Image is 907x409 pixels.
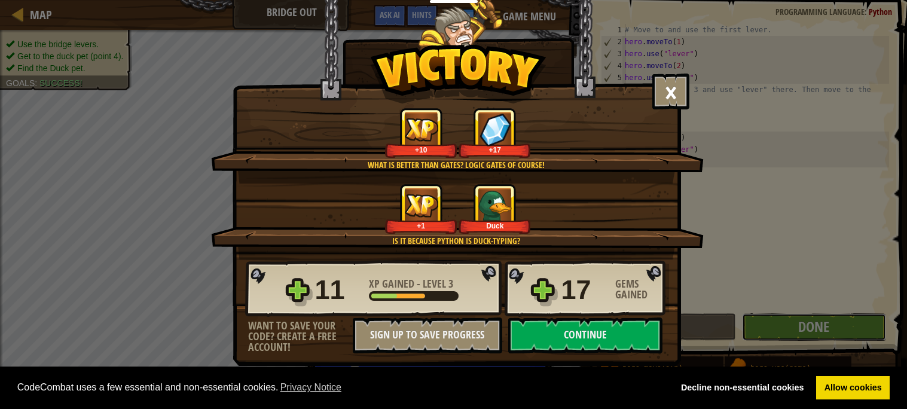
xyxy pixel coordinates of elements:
[652,74,689,109] button: ×
[248,321,353,353] div: Want to save your code? Create a free account!
[479,189,512,222] img: New Item
[673,376,812,400] a: deny cookies
[508,318,662,353] button: Continue
[387,221,455,230] div: +1
[405,194,438,217] img: XP Gained
[561,271,608,309] div: 17
[268,159,645,171] div: What is better than gates? Logic gates of course!
[353,318,502,353] button: Sign Up to Save Progress
[461,221,529,230] div: Duck
[615,279,669,300] div: Gems Gained
[369,276,417,291] span: XP Gained
[448,276,453,291] span: 3
[387,145,455,154] div: +10
[420,276,448,291] span: Level
[461,145,529,154] div: +17
[370,44,546,104] img: Victory
[268,235,645,247] div: Is it because Python is duck-typing?
[405,118,438,141] img: XP Gained
[315,271,362,309] div: 11
[369,279,453,289] div: -
[17,379,664,396] span: CodeCombat uses a few essential and non-essential cookies.
[816,376,890,400] a: allow cookies
[279,379,344,396] a: learn more about cookies
[480,113,511,146] img: Gems Gained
